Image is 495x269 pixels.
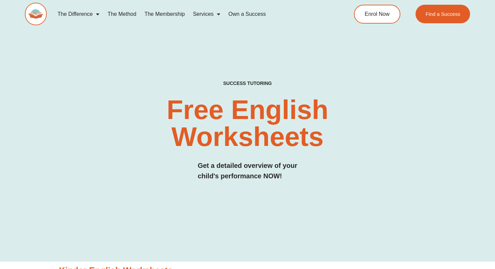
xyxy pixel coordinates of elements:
[198,160,297,181] h3: Get a detailed overview of your child's performance NOW!
[224,6,270,22] a: Own a Success
[54,6,329,22] nav: Menu
[103,6,140,22] a: The Method
[140,6,189,22] a: The Membership
[426,11,460,17] span: Find a Success
[189,6,224,22] a: Services
[54,6,104,22] a: The Difference
[416,5,470,23] a: Find a Success
[365,11,390,17] span: Enrol Now
[354,5,400,24] a: Enrol Now
[100,96,394,150] h2: Free English Worksheets​
[181,81,313,86] h4: SUCCESS TUTORING​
